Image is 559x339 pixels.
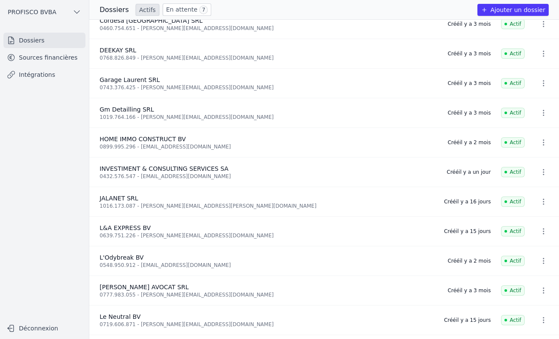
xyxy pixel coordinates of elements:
[100,254,144,261] span: L'Odybreak BV
[100,47,136,54] span: DEEKAY SRL
[3,5,85,19] button: PROFISCO BVBA
[100,143,437,150] div: 0899.995.296 - [EMAIL_ADDRESS][DOMAIN_NAME]
[501,19,525,29] span: Actif
[199,6,208,14] span: 7
[100,195,138,202] span: JALANET SRL
[501,167,525,177] span: Actif
[3,321,85,335] button: Déconnexion
[100,321,434,328] div: 0719.606.871 - [PERSON_NAME][EMAIL_ADDRESS][DOMAIN_NAME]
[444,228,491,235] div: Créé il y a 15 jours
[100,262,437,269] div: 0548.950.912 - [EMAIL_ADDRESS][DOMAIN_NAME]
[100,313,141,320] span: Le Neutral BV
[448,50,491,57] div: Créé il y a 3 mois
[8,8,56,16] span: PROFISCO BVBA
[100,136,186,142] span: HOME IMMO CONSTRUCT BV
[501,226,525,236] span: Actif
[448,109,491,116] div: Créé il y a 3 mois
[448,257,491,264] div: Créé il y a 2 mois
[444,317,491,324] div: Créé il y a 15 jours
[501,285,525,296] span: Actif
[100,54,437,61] div: 0768.826.849 - [PERSON_NAME][EMAIL_ADDRESS][DOMAIN_NAME]
[136,4,159,16] a: Actifs
[448,80,491,87] div: Créé il y a 3 mois
[501,48,525,59] span: Actif
[100,84,437,91] div: 0743.376.425 - [PERSON_NAME][EMAIL_ADDRESS][DOMAIN_NAME]
[100,17,203,24] span: Cordesa [GEOGRAPHIC_DATA] SRL
[100,76,160,83] span: Garage Laurent SRL
[444,198,491,205] div: Créé il y a 16 jours
[100,232,434,239] div: 0639.751.226 - [PERSON_NAME][EMAIL_ADDRESS][DOMAIN_NAME]
[100,5,129,15] h3: Dossiers
[100,203,434,209] div: 1016.173.087 - [PERSON_NAME][EMAIL_ADDRESS][PERSON_NAME][DOMAIN_NAME]
[100,224,151,231] span: L&A EXPRESS BV
[448,21,491,27] div: Créé il y a 3 mois
[501,197,525,207] span: Actif
[501,108,525,118] span: Actif
[100,106,154,113] span: Gm Detailling SRL
[501,315,525,325] span: Actif
[501,137,525,148] span: Actif
[100,25,437,32] div: 0460.754.651 - [PERSON_NAME][EMAIL_ADDRESS][DOMAIN_NAME]
[3,67,85,82] a: Intégrations
[501,78,525,88] span: Actif
[477,4,549,16] button: Ajouter un dossier
[501,256,525,266] span: Actif
[448,139,491,146] div: Créé il y a 2 mois
[100,291,437,298] div: 0777.983.055 - [PERSON_NAME][EMAIL_ADDRESS][DOMAIN_NAME]
[447,169,491,176] div: Créé il y a un jour
[100,165,228,172] span: INVESTIMENT & CONSULTING SERVICES SA
[3,33,85,48] a: Dossiers
[163,3,211,16] a: En attente 7
[448,287,491,294] div: Créé il y a 3 mois
[100,173,437,180] div: 0432.576.547 - [EMAIL_ADDRESS][DOMAIN_NAME]
[100,114,437,121] div: 1019.764.166 - [PERSON_NAME][EMAIL_ADDRESS][DOMAIN_NAME]
[3,50,85,65] a: Sources financières
[100,284,188,291] span: [PERSON_NAME] AVOCAT SRL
